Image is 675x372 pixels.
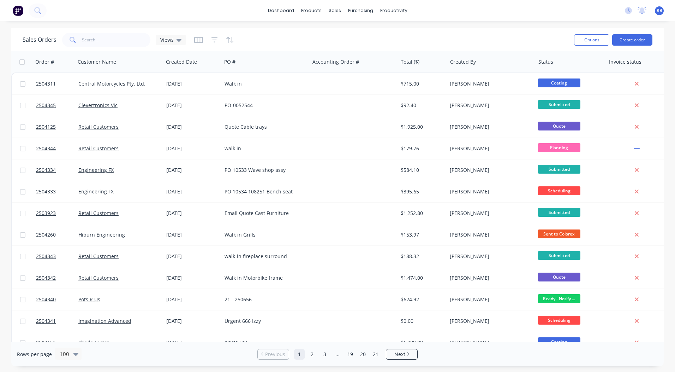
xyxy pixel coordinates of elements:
[332,349,343,360] a: Jump forward
[538,337,580,346] span: Coating
[450,339,528,346] div: [PERSON_NAME]
[370,349,381,360] a: Page 21
[36,318,56,325] span: 2504341
[78,274,119,281] a: Retail Customers
[78,210,119,216] a: Retail Customers
[78,231,125,238] a: Hiburn Engineering
[225,253,303,260] div: walk-in fireplace surround
[345,349,356,360] a: Page 19
[450,253,528,260] div: [PERSON_NAME]
[401,58,419,65] div: Total ($)
[78,80,145,87] a: Central Motorcycles Pty. Ltd.
[36,267,78,289] a: 2504342
[166,102,219,109] div: [DATE]
[78,296,100,303] a: Pots R Us
[538,100,580,109] span: Submitted
[166,145,219,152] div: [DATE]
[450,102,528,109] div: [PERSON_NAME]
[609,58,641,65] div: Invoice status
[36,159,78,181] a: 2504334
[612,34,652,46] button: Create order
[298,5,325,16] div: products
[225,123,303,130] div: Quote Cable trays
[82,33,151,47] input: Search...
[450,58,476,65] div: Created By
[166,274,219,281] div: [DATE]
[450,210,528,217] div: [PERSON_NAME]
[538,122,580,130] span: Quote
[358,349,368,360] a: Page 20
[36,138,78,159] a: 2504344
[450,318,528,325] div: [PERSON_NAME]
[538,143,580,152] span: Planning
[538,251,580,260] span: Submitted
[166,123,219,130] div: [DATE]
[538,208,580,217] span: Submitted
[36,253,56,260] span: 2504343
[78,253,119,260] a: Retail Customers
[166,231,219,238] div: [DATE]
[264,5,298,16] a: dashboard
[574,34,609,46] button: Options
[225,339,303,346] div: 00018722
[166,188,219,195] div: [DATE]
[225,296,303,303] div: 21 - 250656
[160,36,174,43] span: Views
[36,95,78,116] a: 2504345
[394,351,405,358] span: Next
[225,318,303,325] div: Urgent 666 Izzy
[36,310,78,332] a: 2504341
[345,5,377,16] div: purchasing
[538,229,580,238] span: Sent to Colorex
[35,58,54,65] div: Order #
[401,167,442,174] div: $584.10
[450,123,528,130] div: [PERSON_NAME]
[319,349,330,360] a: Page 3
[657,7,662,14] span: RB
[78,145,119,152] a: Retail Customers
[36,145,56,152] span: 2504344
[36,339,56,346] span: 2504156
[538,79,580,87] span: Coating
[166,210,219,217] div: [DATE]
[450,188,528,195] div: [PERSON_NAME]
[166,80,219,87] div: [DATE]
[307,349,317,360] a: Page 2
[36,116,78,138] a: 2504125
[225,210,303,217] div: Email Quote Cast Furniture
[225,274,303,281] div: Walk in Motorbike frame
[224,58,235,65] div: PO #
[377,5,411,16] div: productivity
[36,332,78,353] a: 2504156
[294,349,305,360] a: Page 1 is your current page
[225,102,303,109] div: PO-0052544
[78,123,119,130] a: Retail Customers
[225,167,303,174] div: PO 10533 Wave shop assy
[78,102,118,109] a: Clevertronics Vic
[401,318,442,325] div: $0.00
[450,167,528,174] div: [PERSON_NAME]
[450,145,528,152] div: [PERSON_NAME]
[36,274,56,281] span: 2504342
[225,145,303,152] div: walk in
[36,188,56,195] span: 2504333
[325,5,345,16] div: sales
[225,231,303,238] div: Walk in Grills
[401,231,442,238] div: $153.97
[401,274,442,281] div: $1,474.00
[255,349,420,360] ul: Pagination
[538,165,580,174] span: Submitted
[166,318,219,325] div: [DATE]
[265,351,285,358] span: Previous
[36,167,56,174] span: 2504334
[538,316,580,325] span: Scheduling
[36,289,78,310] a: 2504340
[386,351,417,358] a: Next page
[401,102,442,109] div: $92.40
[36,246,78,267] a: 2504343
[78,318,131,324] a: Imagination Advanced
[13,5,23,16] img: Factory
[166,339,219,346] div: [DATE]
[450,274,528,281] div: [PERSON_NAME]
[166,167,219,174] div: [DATE]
